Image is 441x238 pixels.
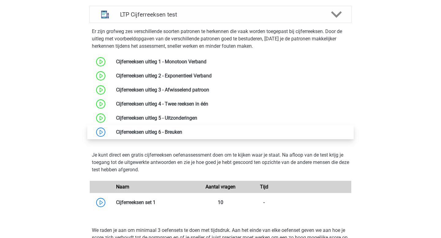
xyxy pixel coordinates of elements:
[120,11,321,18] h4: LTP Cijferreeksen test
[111,100,351,108] div: Cijferreeksen uitleg 4 - Twee reeksen in één
[111,114,351,122] div: Cijferreeksen uitleg 5 - Uitzonderingen
[111,199,199,206] div: Cijferreeksen set 1
[111,128,351,136] div: Cijferreeksen uitleg 6 - Breuken
[111,86,351,94] div: Cijferreeksen uitleg 3 - Afwisselend patroon
[92,151,349,173] p: Je kunt direct een gratis cijferreeksen oefenassessment doen om te kijken waar je staat. Na afloo...
[242,183,286,191] div: Tijd
[111,183,199,191] div: Naam
[111,72,351,80] div: Cijferreeksen uitleg 2 - Exponentieel Verband
[87,6,354,23] a: cijferreeksen LTP Cijferreeksen test
[97,6,113,22] img: cijferreeksen
[199,183,242,191] div: Aantal vragen
[92,28,349,50] p: Er zijn grofweg zes verschillende soorten patronen te herkennen die vaak worden toegepast bij cij...
[111,58,351,65] div: Cijferreeksen uitleg 1 - Monotoon Verband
